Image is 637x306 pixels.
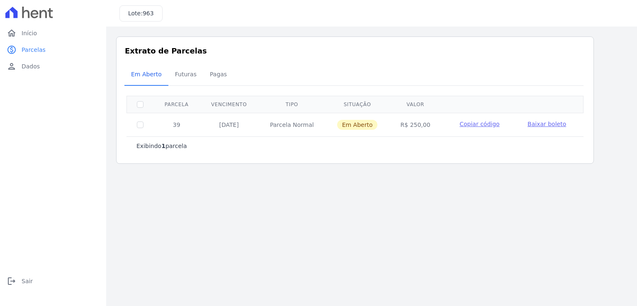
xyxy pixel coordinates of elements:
[22,46,46,54] span: Parcelas
[161,143,165,149] b: 1
[7,61,17,71] i: person
[125,45,585,56] h3: Extrato de Parcelas
[22,277,33,285] span: Sair
[258,113,326,136] td: Parcela Normal
[153,113,199,136] td: 39
[258,96,326,113] th: Tipo
[3,25,103,41] a: homeInício
[7,45,17,55] i: paid
[528,121,566,127] span: Baixar boleto
[199,96,258,113] th: Vencimento
[22,62,40,70] span: Dados
[389,96,441,113] th: Valor
[126,66,167,83] span: Em Aberto
[3,273,103,289] a: logoutSair
[7,276,17,286] i: logout
[153,96,199,113] th: Parcela
[170,66,202,83] span: Futuras
[124,64,168,86] a: Em Aberto
[452,120,508,128] button: Copiar código
[3,58,103,75] a: personDados
[143,10,154,17] span: 963
[205,66,232,83] span: Pagas
[168,64,203,86] a: Futuras
[136,142,187,150] p: Exibindo parcela
[389,113,441,136] td: R$ 250,00
[128,9,154,18] h3: Lote:
[199,113,258,136] td: [DATE]
[528,120,566,128] a: Baixar boleto
[3,41,103,58] a: paidParcelas
[7,28,17,38] i: home
[337,120,378,130] span: Em Aberto
[326,96,389,113] th: Situação
[22,29,37,37] span: Início
[460,121,499,127] span: Copiar código
[203,64,233,86] a: Pagas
